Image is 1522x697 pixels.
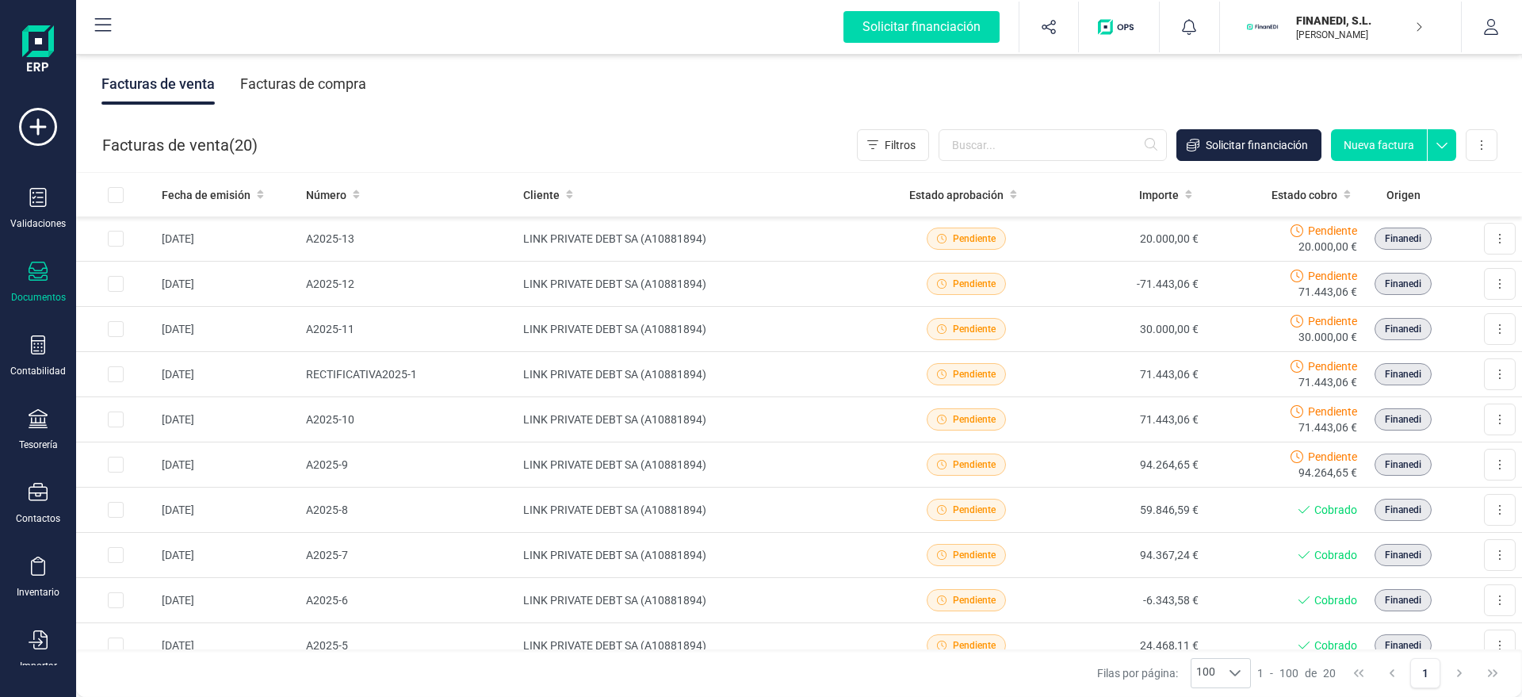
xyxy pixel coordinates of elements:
[1272,187,1337,203] span: Estado cobro
[155,623,300,668] td: [DATE]
[953,548,996,562] span: Pendiente
[155,578,300,623] td: [DATE]
[517,397,887,442] td: LINK PRIVATE DEBT SA (A10881894)
[1385,638,1421,653] span: Finanedi
[155,442,300,488] td: [DATE]
[10,365,66,377] div: Contabilidad
[517,352,887,397] td: LINK PRIVATE DEBT SA (A10881894)
[953,412,996,427] span: Pendiente
[162,187,250,203] span: Fecha de emisión
[953,638,996,653] span: Pendiente
[517,533,887,578] td: LINK PRIVATE DEBT SA (A10881894)
[1410,658,1440,688] button: Page 1
[306,187,346,203] span: Número
[108,321,124,337] div: Row Selected 1c7fadc7-3346-4f5a-aa49-576d300c5ea3
[20,660,57,672] div: Importar
[1385,277,1421,291] span: Finanedi
[1308,268,1357,284] span: Pendiente
[909,187,1004,203] span: Estado aprobación
[1097,658,1251,688] div: Filas por página:
[108,412,124,427] div: Row Selected 1ba2d52d-287e-4deb-8b7b-b1fcb5d50bc1
[1308,404,1357,419] span: Pendiente
[1046,216,1205,262] td: 20.000,00 €
[1314,547,1357,563] span: Cobrado
[1046,352,1205,397] td: 71.443,06 €
[22,25,54,76] img: Logo Finanedi
[1279,665,1298,681] span: 100
[155,397,300,442] td: [DATE]
[517,488,887,533] td: LINK PRIVATE DEBT SA (A10881894)
[11,291,66,304] div: Documentos
[155,307,300,352] td: [DATE]
[108,592,124,608] div: Row Selected 3550f7df-ae43-41af-b624-53651b13355e
[1046,397,1205,442] td: 71.443,06 €
[1298,239,1357,255] span: 20.000,00 €
[953,232,996,246] span: Pendiente
[953,277,996,291] span: Pendiente
[953,458,996,472] span: Pendiente
[1308,358,1357,374] span: Pendiente
[1257,665,1264,681] span: 1
[953,593,996,607] span: Pendiente
[155,488,300,533] td: [DATE]
[1478,658,1508,688] button: Last Page
[300,578,517,623] td: A2025-6
[1385,232,1421,246] span: Finanedi
[517,307,887,352] td: LINK PRIVATE DEBT SA (A10881894)
[1257,665,1336,681] div: -
[953,322,996,336] span: Pendiente
[843,11,1000,43] div: Solicitar financiación
[1305,665,1317,681] span: de
[300,262,517,307] td: A2025-12
[17,586,59,599] div: Inventario
[1385,548,1421,562] span: Finanedi
[108,231,124,247] div: Row Selected c0959c0a-a906-4d2c-9979-b01528d455e8
[108,457,124,473] div: Row Selected 85e19d34-2686-421c-8ddf-d20823388623
[1046,623,1205,668] td: 24.468,11 €
[300,442,517,488] td: A2025-9
[155,216,300,262] td: [DATE]
[1176,129,1321,161] button: Solicitar financiación
[517,578,887,623] td: LINK PRIVATE DEBT SA (A10881894)
[1298,465,1357,481] span: 94.264,65 €
[1296,13,1423,29] p: FINANEDI, S.L.
[1385,412,1421,427] span: Finanedi
[300,533,517,578] td: A2025-7
[108,276,124,292] div: Row Selected 1497cca4-0830-4410-94bc-ed64748248f6
[1046,307,1205,352] td: 30.000,00 €
[1323,665,1336,681] span: 20
[1206,137,1308,153] span: Solicitar financiación
[240,63,366,105] div: Facturas de compra
[1344,658,1374,688] button: First Page
[235,134,252,156] span: 20
[108,547,124,563] div: Row Selected f5113622-9239-413c-bf00-72cf8bf60852
[1314,592,1357,608] span: Cobrado
[953,503,996,517] span: Pendiente
[300,397,517,442] td: A2025-10
[1385,458,1421,472] span: Finanedi
[1239,2,1442,52] button: FIFINANEDI, S.L.[PERSON_NAME]
[155,262,300,307] td: [DATE]
[523,187,560,203] span: Cliente
[1245,10,1280,44] img: FI
[1046,442,1205,488] td: 94.264,65 €
[1314,638,1357,653] span: Cobrado
[1444,658,1474,688] button: Next Page
[1385,322,1421,336] span: Finanedi
[824,2,1019,52] button: Solicitar financiación
[108,366,124,382] div: Row Selected f948c42b-dc2a-4df4-bb41-071934d57753
[155,352,300,397] td: [DATE]
[1191,659,1220,687] span: 100
[10,217,66,230] div: Validaciones
[939,129,1167,161] input: Buscar...
[1314,502,1357,518] span: Cobrado
[1298,374,1357,390] span: 71.443,06 €
[517,442,887,488] td: LINK PRIVATE DEBT SA (A10881894)
[1088,2,1149,52] button: Logo de OPS
[885,137,916,153] span: Filtros
[517,216,887,262] td: LINK PRIVATE DEBT SA (A10881894)
[1046,488,1205,533] td: 59.846,59 €
[953,367,996,381] span: Pendiente
[1098,19,1140,35] img: Logo de OPS
[1046,262,1205,307] td: -71.443,06 €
